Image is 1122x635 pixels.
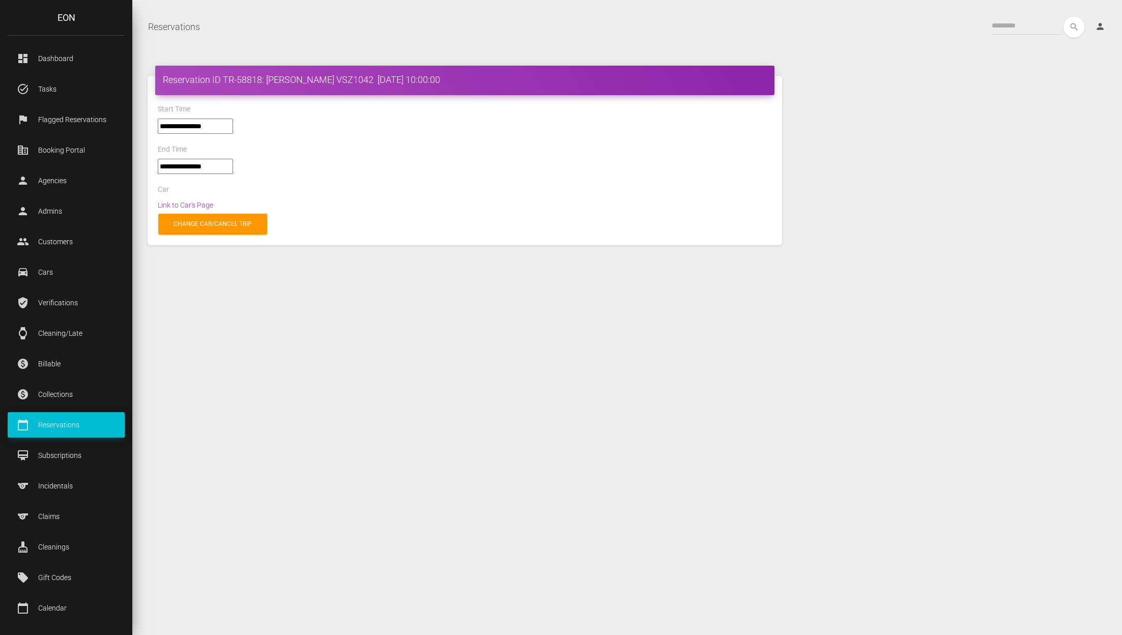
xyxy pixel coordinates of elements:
p: Agencies [15,173,117,188]
a: Link to Car's Page [158,201,213,209]
a: cleaning_services Cleanings [8,534,125,560]
a: corporate_fare Booking Portal [8,137,125,163]
button: search [1063,17,1084,38]
a: task_alt Tasks [8,76,125,102]
a: person Agencies [8,168,125,193]
p: Incidentals [15,478,117,494]
a: person [1087,17,1114,37]
a: Reservations [148,14,200,40]
h4: Reservation ID TR-58818: [PERSON_NAME] VSZ1042 [DATE] 10:00:00 [163,73,767,86]
a: people Customers [8,229,125,254]
a: paid Collections [8,382,125,407]
p: Admins [15,204,117,219]
p: Verifications [15,295,117,310]
p: Billable [15,356,117,371]
a: watch Cleaning/Late [8,321,125,346]
p: Cars [15,265,117,280]
a: sports Claims [8,504,125,529]
p: Collections [15,387,117,402]
a: calendar_today Calendar [8,595,125,621]
a: paid Billable [8,351,125,377]
a: calendar_today Reservations [8,412,125,438]
p: Subscriptions [15,448,117,463]
a: local_offer Gift Codes [8,565,125,590]
a: card_membership Subscriptions [8,443,125,468]
p: Calendar [15,600,117,616]
p: Cleanings [15,539,117,555]
p: Customers [15,234,117,249]
p: Dashboard [15,51,117,66]
label: Car [158,185,169,195]
a: dashboard Dashboard [8,46,125,71]
label: End Time [158,145,187,155]
p: Claims [15,509,117,524]
a: verified_user Verifications [8,290,125,315]
a: person Admins [8,198,125,224]
p: Tasks [15,81,117,97]
p: Gift Codes [15,570,117,585]
i: person [1095,21,1105,32]
a: sports Incidentals [8,473,125,499]
a: flag Flagged Reservations [8,107,125,132]
label: Start Time [158,104,190,114]
p: Flagged Reservations [15,112,117,127]
p: Cleaning/Late [15,326,117,341]
p: Booking Portal [15,142,117,158]
a: drive_eta Cars [8,259,125,285]
a: Change car/cancel trip [158,214,267,235]
p: Reservations [15,417,117,432]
